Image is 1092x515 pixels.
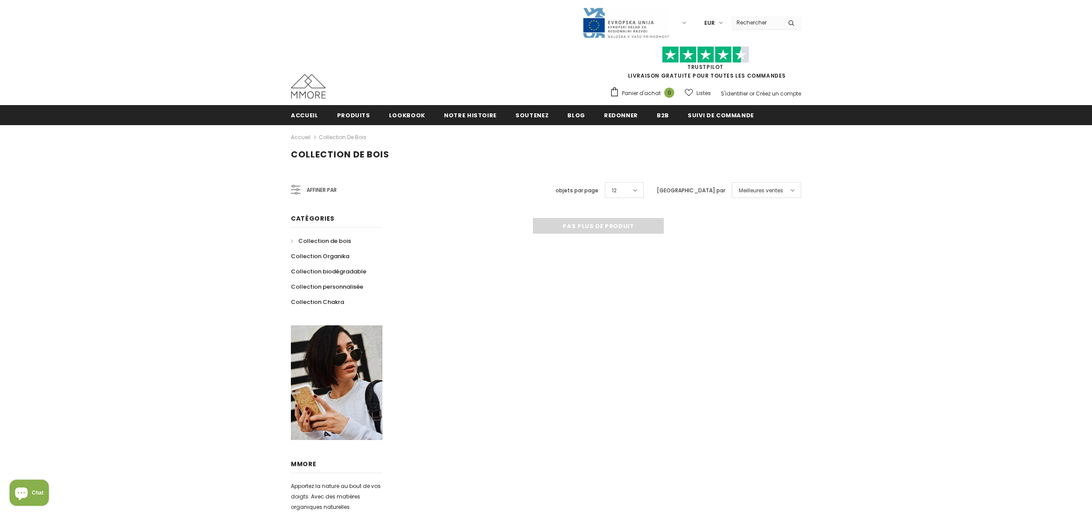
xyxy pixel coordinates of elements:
span: 0 [664,88,674,98]
a: Collection de bois [291,233,351,249]
a: Accueil [291,132,311,143]
a: Blog [567,105,585,125]
a: Listes [685,85,711,101]
a: Produits [337,105,370,125]
span: Notre histoire [444,111,497,119]
span: Catégories [291,214,334,223]
span: Accueil [291,111,318,119]
a: S'identifier [721,90,748,97]
span: Collection de bois [298,237,351,245]
span: LIVRAISON GRATUITE POUR TOUTES LES COMMANDES [610,50,801,79]
span: Collection Chakra [291,298,344,306]
a: soutenez [515,105,549,125]
span: B2B [657,111,669,119]
a: B2B [657,105,669,125]
a: Lookbook [389,105,425,125]
span: Affiner par [307,185,337,195]
span: soutenez [515,111,549,119]
span: MMORE [291,460,317,468]
span: Redonner [604,111,638,119]
inbox-online-store-chat: Shopify online store chat [7,480,51,508]
a: Créez un compte [756,90,801,97]
a: Collection biodégradable [291,264,366,279]
span: Meilleures ventes [739,186,783,195]
span: EUR [704,19,715,27]
a: Collection Organika [291,249,349,264]
span: Panier d'achat [622,89,661,98]
span: Collection de bois [291,148,389,160]
input: Search Site [731,16,781,29]
span: Blog [567,111,585,119]
span: Collection personnalisée [291,283,363,291]
a: Collection Chakra [291,294,344,310]
a: Redonner [604,105,638,125]
span: Produits [337,111,370,119]
a: Notre histoire [444,105,497,125]
a: Javni Razpis [582,19,669,26]
img: Faites confiance aux étoiles pilotes [662,46,749,63]
span: Collection Organika [291,252,349,260]
span: Collection biodégradable [291,267,366,276]
span: or [749,90,754,97]
a: Collection de bois [319,133,366,141]
span: Suivi de commande [688,111,754,119]
a: TrustPilot [687,63,723,71]
span: Listes [696,89,711,98]
span: 12 [612,186,617,195]
a: Accueil [291,105,318,125]
label: objets par page [556,186,598,195]
a: Suivi de commande [688,105,754,125]
a: Collection personnalisée [291,279,363,294]
label: [GEOGRAPHIC_DATA] par [657,186,725,195]
a: Panier d'achat 0 [610,87,679,100]
span: Lookbook [389,111,425,119]
img: Cas MMORE [291,74,326,99]
img: Javni Razpis [582,7,669,39]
